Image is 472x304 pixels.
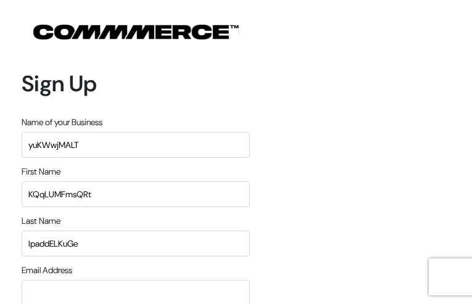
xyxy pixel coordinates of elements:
[22,165,60,178] label: First Name
[33,25,239,39] img: COMMMERCE
[22,215,60,228] label: Last Name
[22,264,72,277] label: Email Address
[22,70,250,97] h1: Sign Up
[22,116,102,129] label: Name of your Business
